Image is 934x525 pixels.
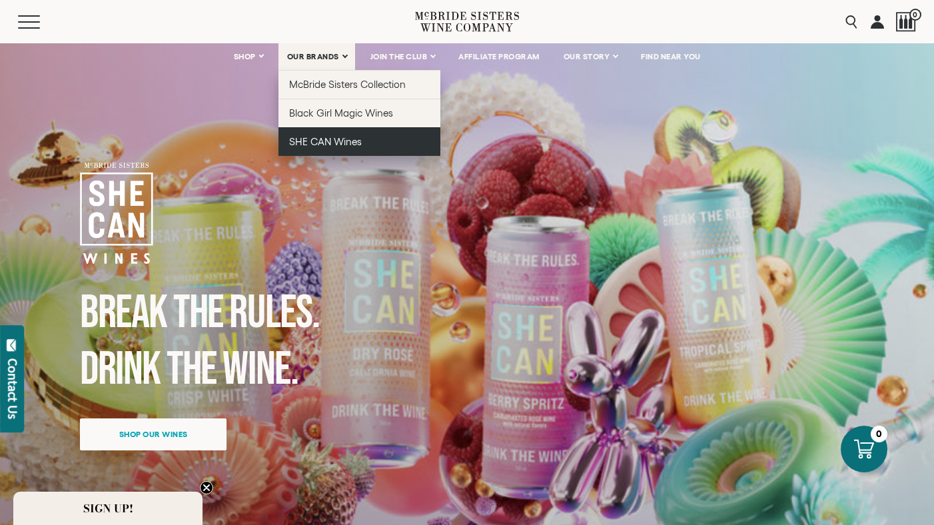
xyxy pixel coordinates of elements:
span: JOIN THE CLUB [370,52,428,61]
a: SHOP [225,43,272,70]
span: Shop our wines [96,421,211,447]
span: SHE CAN Wines [289,136,362,147]
a: OUR STORY [555,43,626,70]
span: FIND NEAR YOU [641,52,701,61]
div: Contact Us [6,358,19,419]
span: OUR BRANDS [287,52,339,61]
span: AFFILIATE PROGRAM [458,52,540,61]
span: Wine. [223,342,298,398]
span: Break [80,285,167,341]
a: SHE CAN Wines [278,127,440,156]
span: Black Girl Magic Wines [289,107,393,119]
a: AFFILIATE PROGRAM [450,43,548,70]
button: Close teaser [200,481,213,494]
span: OUR STORY [564,52,610,61]
span: the [167,342,217,398]
a: McBride Sisters Collection [278,70,440,99]
span: McBride Sisters Collection [289,79,406,90]
div: 0 [871,426,887,442]
span: the [173,285,223,341]
span: Drink [80,342,161,398]
span: 0 [909,9,921,21]
a: Shop our wines [80,418,227,450]
div: SIGN UP!Close teaser [13,492,203,525]
a: FIND NEAR YOU [632,43,709,70]
span: SHOP [234,52,256,61]
button: Mobile Menu Trigger [18,15,66,29]
a: JOIN THE CLUB [362,43,444,70]
span: SIGN UP! [83,500,133,516]
span: Rules. [229,285,319,341]
a: OUR BRANDS [278,43,355,70]
a: Black Girl Magic Wines [278,99,440,127]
